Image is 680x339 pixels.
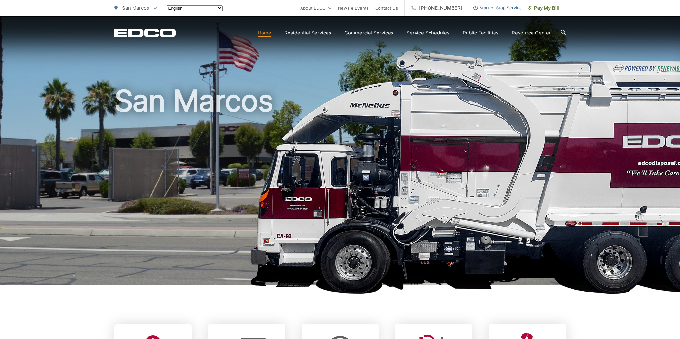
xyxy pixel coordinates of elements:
[114,28,176,37] a: EDCD logo. Return to the homepage.
[512,29,551,37] a: Resource Center
[284,29,331,37] a: Residential Services
[167,5,223,11] select: Select a language
[344,29,393,37] a: Commercial Services
[300,4,331,12] a: About EDCO
[406,29,450,37] a: Service Schedules
[375,4,398,12] a: Contact Us
[528,4,559,12] span: Pay My Bill
[114,85,566,291] h1: San Marcos
[122,5,149,11] span: San Marcos
[463,29,499,37] a: Public Facilities
[338,4,369,12] a: News & Events
[258,29,271,37] a: Home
